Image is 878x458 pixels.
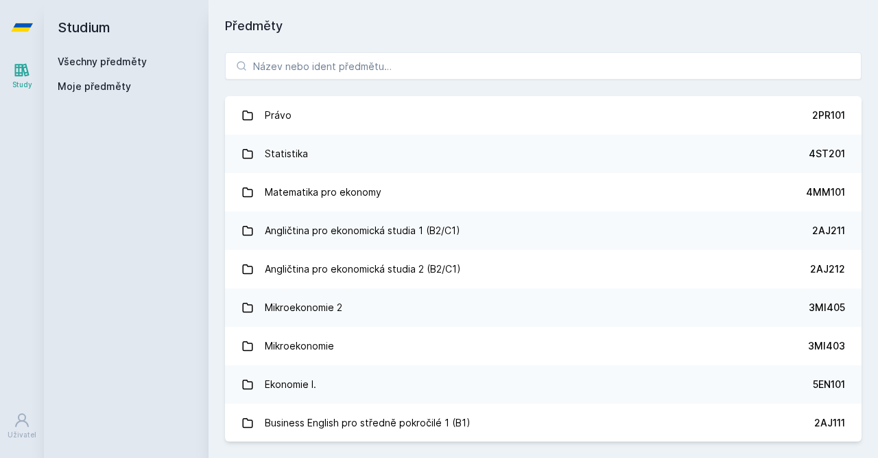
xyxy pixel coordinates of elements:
div: 2AJ211 [812,224,845,238]
a: Mikroekonomie 3MI403 [225,327,862,365]
a: Matematika pro ekonomy 4MM101 [225,173,862,211]
div: Právo [265,102,292,129]
span: Moje předměty [58,80,131,93]
div: 5EN101 [813,378,845,391]
a: Angličtina pro ekonomická studia 1 (B2/C1) 2AJ211 [225,211,862,250]
a: Ekonomie I. 5EN101 [225,365,862,404]
a: Mikroekonomie 2 3MI405 [225,288,862,327]
div: Matematika pro ekonomy [265,179,381,206]
div: Study [12,80,32,90]
a: Study [3,55,41,97]
a: Business English pro středně pokročilé 1 (B1) 2AJ111 [225,404,862,442]
div: Statistika [265,140,308,168]
div: Mikroekonomie [265,332,334,360]
div: 2PR101 [812,108,845,122]
div: 2AJ111 [814,416,845,430]
div: 3MI403 [808,339,845,353]
div: Business English pro středně pokročilé 1 (B1) [265,409,471,437]
div: 3MI405 [809,301,845,314]
a: Statistika 4ST201 [225,135,862,173]
a: Angličtina pro ekonomická studia 2 (B2/C1) 2AJ212 [225,250,862,288]
div: Angličtina pro ekonomická studia 2 (B2/C1) [265,255,461,283]
div: Mikroekonomie 2 [265,294,342,321]
div: Uživatel [8,430,36,440]
div: Ekonomie I. [265,371,316,398]
div: 4ST201 [809,147,845,161]
h1: Předměty [225,16,862,36]
a: Všechny předměty [58,56,147,67]
a: Uživatel [3,405,41,447]
div: 2AJ212 [810,262,845,276]
div: 4MM101 [806,185,845,199]
input: Název nebo ident předmětu… [225,52,862,80]
div: Angličtina pro ekonomická studia 1 (B2/C1) [265,217,460,244]
a: Právo 2PR101 [225,96,862,135]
